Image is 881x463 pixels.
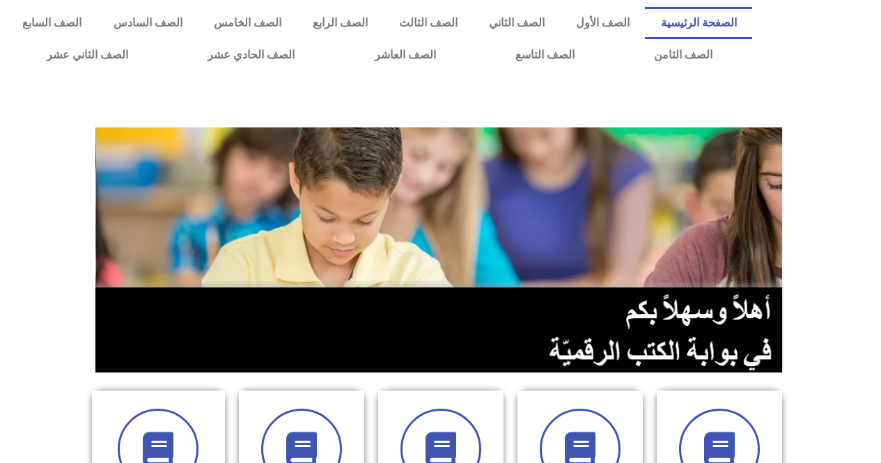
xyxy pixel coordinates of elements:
a: الصف الثاني عشر [7,39,168,71]
a: الصف الخامس [198,7,297,39]
a: الصف الثالث [383,7,473,39]
a: الصف الثامن [614,39,752,71]
a: الصف الأول [560,7,645,39]
a: الصف الحادي عشر [168,39,334,71]
a: الصف الثاني [473,7,560,39]
a: الصف التاسع [476,39,614,71]
a: الصف العاشر [335,39,476,71]
a: الصف السابع [7,7,98,39]
a: الصف السادس [98,7,198,39]
a: الصف الرابع [297,7,383,39]
a: الصفحة الرئيسية [645,7,752,39]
